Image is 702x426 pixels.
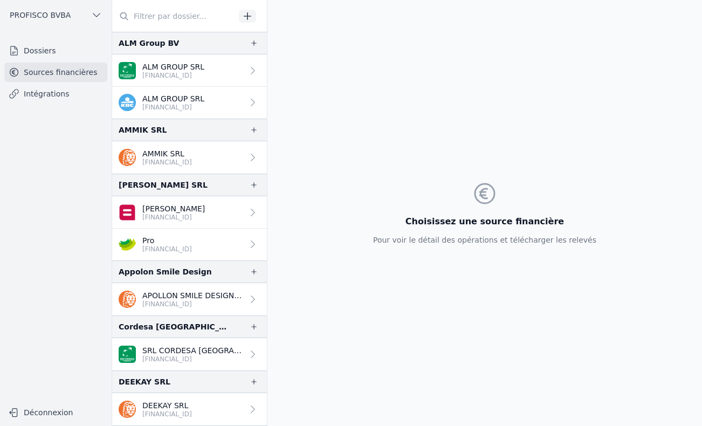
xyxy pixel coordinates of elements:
[119,178,208,191] div: [PERSON_NAME] SRL
[112,141,267,174] a: AMMIK SRL [FINANCIAL_ID]
[142,300,243,308] p: [FINANCIAL_ID]
[119,265,212,278] div: Appolon Smile Design
[112,229,267,260] a: Pro [FINANCIAL_ID]
[112,54,267,87] a: ALM GROUP SRL [FINANCIAL_ID]
[373,235,596,245] p: Pour voir le détail des opérations et télécharger les relevés
[142,103,204,112] p: [FINANCIAL_ID]
[142,213,205,222] p: [FINANCIAL_ID]
[119,37,179,50] div: ALM Group BV
[10,10,71,20] span: PROFISCO BVBA
[142,410,192,418] p: [FINANCIAL_ID]
[4,84,107,104] a: Intégrations
[119,346,136,363] img: BNP_BE_BUSINESS_GEBABEBB.png
[112,283,267,315] a: APOLLON SMILE DESIGN SRL [FINANCIAL_ID]
[119,236,136,253] img: crelan.png
[142,290,243,301] p: APOLLON SMILE DESIGN SRL
[112,338,267,370] a: SRL CORDESA [GEOGRAPHIC_DATA] [FINANCIAL_ID]
[119,149,136,166] img: ing.png
[142,245,192,253] p: [FINANCIAL_ID]
[142,61,204,72] p: ALM GROUP SRL
[373,215,596,228] h3: Choisissez une source financière
[4,6,107,24] button: PROFISCO BVBA
[4,63,107,82] a: Sources financières
[119,123,167,136] div: AMMIK SRL
[119,62,136,79] img: BNP_BE_BUSINESS_GEBABEBB.png
[142,71,204,80] p: [FINANCIAL_ID]
[142,148,192,159] p: AMMIK SRL
[4,404,107,421] button: Déconnexion
[112,196,267,229] a: [PERSON_NAME] [FINANCIAL_ID]
[142,355,243,363] p: [FINANCIAL_ID]
[4,41,107,60] a: Dossiers
[119,320,232,333] div: Cordesa [GEOGRAPHIC_DATA] SRL
[119,401,136,418] img: ing.png
[142,203,205,214] p: [PERSON_NAME]
[112,6,235,26] input: Filtrer par dossier...
[112,393,267,425] a: DEEKAY SRL [FINANCIAL_ID]
[142,235,192,246] p: Pro
[112,87,267,119] a: ALM GROUP SRL [FINANCIAL_ID]
[142,400,192,411] p: DEEKAY SRL
[119,375,170,388] div: DEEKAY SRL
[142,158,192,167] p: [FINANCIAL_ID]
[142,93,204,104] p: ALM GROUP SRL
[142,345,243,356] p: SRL CORDESA [GEOGRAPHIC_DATA]
[119,94,136,111] img: kbc.png
[119,291,136,308] img: ing.png
[119,204,136,221] img: belfius.png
